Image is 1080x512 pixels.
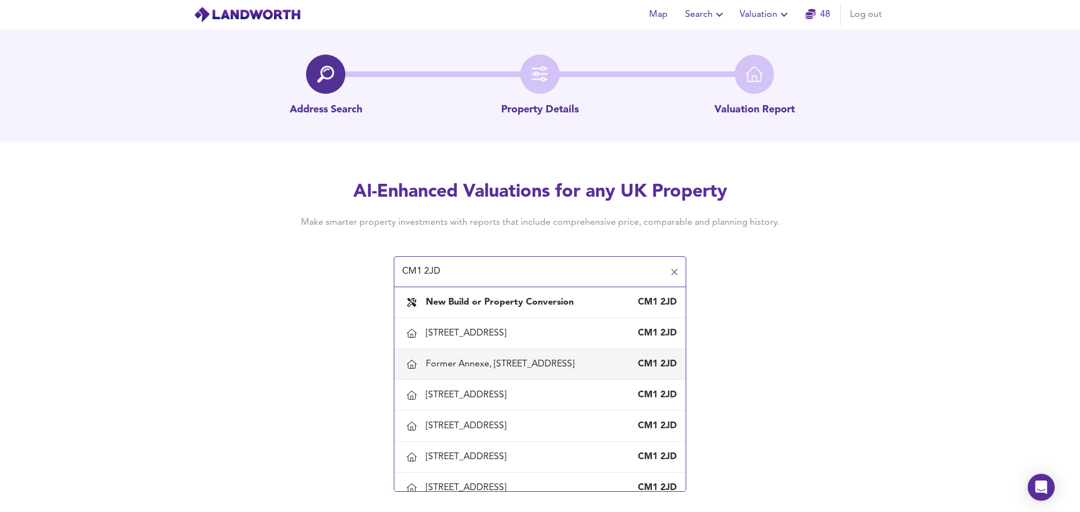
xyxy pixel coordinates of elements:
[714,103,795,117] p: Valuation Report
[283,216,796,229] h4: Make smarter property investments with reports that include comprehensive price, comparable and p...
[426,389,511,401] div: [STREET_ADDRESS]
[640,3,676,26] button: Map
[681,3,731,26] button: Search
[645,7,672,22] span: Map
[426,482,511,494] div: [STREET_ADDRESS]
[290,103,362,117] p: Address Search
[532,66,548,83] img: filter-icon
[632,358,677,370] div: CM1 2JD
[426,451,511,463] div: [STREET_ADDRESS]
[193,6,301,23] img: logo
[845,3,886,26] button: Log out
[283,180,796,205] h2: AI-Enhanced Valuations for any UK Property
[632,420,677,432] div: CM1 2JD
[426,327,511,339] div: [STREET_ADDRESS]
[685,7,726,22] span: Search
[632,296,677,309] div: CM1 2JD
[805,7,830,22] a: 48
[426,420,511,432] div: [STREET_ADDRESS]
[317,66,334,83] img: search-icon
[850,7,882,22] span: Log out
[1028,474,1055,501] div: Open Intercom Messenger
[800,3,836,26] button: 48
[632,389,677,401] div: CM1 2JD
[746,66,763,83] img: home-icon
[632,482,677,494] div: CM1 2JD
[735,3,795,26] button: Valuation
[740,7,791,22] span: Valuation
[426,358,579,370] div: Former Annexe, [STREET_ADDRESS]
[399,261,664,283] input: Enter a postcode to start...
[426,298,574,307] b: New Build or Property Conversion
[501,103,579,117] p: Property Details
[632,327,677,339] div: CM1 2JD
[667,264,682,280] button: Clear
[632,451,677,463] div: CM1 2JD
